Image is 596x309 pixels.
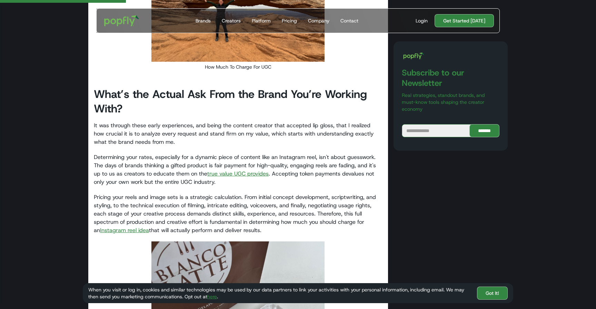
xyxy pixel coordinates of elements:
a: Pricing [279,9,300,33]
div: Login [416,17,428,24]
div: Brands [196,17,211,24]
a: Login [413,17,430,24]
a: Instagram reel idea [100,227,149,234]
a: Contact [338,9,361,33]
a: true value UGC provides [207,170,269,177]
a: Platform [249,9,274,33]
strong: What’s the Actual Ask From the Brand You’re Working With? [94,87,367,116]
div: Creators [222,17,241,24]
a: Creators [219,9,244,33]
a: home [99,10,144,31]
a: Company [305,9,332,33]
form: Blog Subscribe [402,124,499,137]
div: Pricing [282,17,297,24]
div: Platform [252,17,271,24]
div: Contact [340,17,358,24]
a: Brands [193,9,213,33]
a: Got It! [477,287,508,300]
p: Pricing your reels and image sets is a strategic calculation. From initial concept development, s... [94,193,383,235]
h3: Subscribe to our Newsletter [402,68,499,88]
a: Get Started [DATE] [435,14,494,27]
div: Company [308,17,329,24]
figcaption: How Much To Charge For UGC [151,63,325,70]
p: Determining your rates, especially for a dynamic piece of content like an Instagram reel, isn't a... [94,153,383,186]
div: When you visit or log in, cookies and similar technologies may be used by our data partners to li... [88,286,471,300]
a: here [207,293,217,300]
p: It was through these early experiences, and being the content creator that accepted lip gloss, th... [94,121,383,146]
p: Real strategies, standout brands, and must-know tools shaping the creator economy [402,92,499,112]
